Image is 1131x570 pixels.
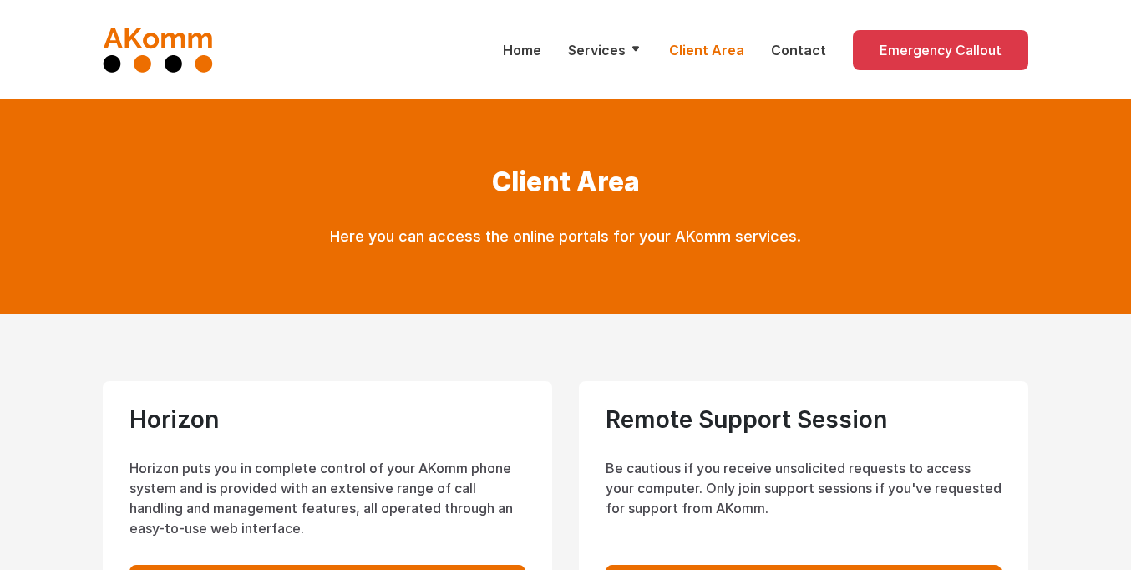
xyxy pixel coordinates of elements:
[606,408,1002,431] h3: Remote Support Session
[103,27,214,73] img: AKomm
[129,408,525,431] h3: Horizon
[129,458,525,538] li: Horizon puts you in complete control of your AKomm phone system and is provided with an extensive...
[568,40,642,60] a: Services
[265,166,866,198] h1: Client Area
[503,40,541,60] a: Home
[265,225,866,247] p: Here you can access the online portals for your AKomm services.
[669,40,744,60] a: Client Area
[606,458,1002,518] li: Be cautious if you receive unsolicited requests to access your computer. Only join support sessio...
[771,40,826,60] a: Contact
[853,30,1028,70] a: Emergency Callout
